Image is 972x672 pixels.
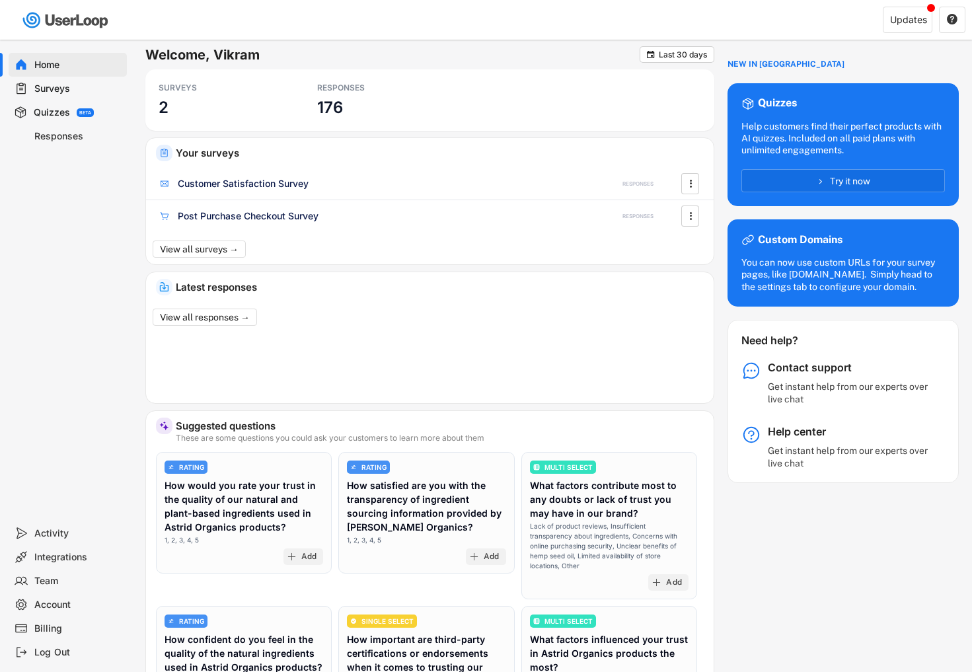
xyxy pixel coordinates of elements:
div: Integrations [34,551,122,564]
div: Help customers find their perfect products with AI quizzes. Included on all paid plans with unlim... [741,120,945,157]
div: Log Out [34,646,122,659]
div: Customer Satisfaction Survey [178,177,309,190]
text:  [689,176,692,190]
div: BETA [79,110,91,115]
img: AdjustIcon.svg [168,618,174,624]
button: View all surveys → [153,241,246,258]
div: What factors contribute most to any doubts or lack of trust you may have in our brand? [530,478,689,520]
div: Quizzes [758,96,797,110]
button:  [684,174,697,194]
div: Need help? [741,334,833,348]
img: userloop-logo-01.svg [20,7,113,34]
text:  [947,13,957,25]
div: Account [34,599,122,611]
div: Get instant help from our experts over live chat [768,381,933,404]
div: Get instant help from our experts over live chat [768,445,933,468]
button: Try it now [741,169,945,192]
text:  [689,209,692,223]
div: SURVEYS [159,83,278,93]
div: SINGLE SELECT [361,618,414,624]
div: Latest responses [176,282,704,292]
img: AdjustIcon.svg [168,464,174,470]
div: Quizzes [34,106,70,119]
div: Help center [768,425,933,439]
img: AdjustIcon.svg [350,464,357,470]
div: 1, 2, 3, 4, 5 [347,535,381,545]
div: These are some questions you could ask your customers to learn more about them [176,434,704,442]
div: Lack of product reviews, Insufficient transparency about ingredients, Concerns with online purcha... [530,521,689,571]
div: Add [666,578,682,588]
div: Custom Domains [758,233,842,247]
div: How satisfied are you with the transparency of ingredient sourcing information provided by [PERSO... [347,478,505,534]
button: View all responses → [153,309,257,326]
span: Try it now [830,176,870,186]
div: RESPONSES [317,83,436,93]
div: Activity [34,527,122,540]
div: RATING [179,618,204,624]
text:  [647,50,655,59]
img: IncomingMajor.svg [159,282,169,292]
button:  [946,14,958,26]
div: Last 30 days [659,51,707,59]
div: RATING [179,464,204,470]
div: Add [301,552,317,562]
img: ListMajor.svg [533,618,540,624]
div: Contact support [768,361,933,375]
div: Your surveys [176,148,704,158]
div: RESPONSES [622,213,654,220]
h3: 2 [159,97,168,118]
div: RATING [361,464,387,470]
div: Suggested questions [176,421,704,431]
img: CircleTickMinorWhite.svg [350,618,357,624]
div: MULTI SELECT [544,464,593,470]
div: NEW IN [GEOGRAPHIC_DATA] [728,59,844,70]
div: Responses [34,130,122,143]
div: Post Purchase Checkout Survey [178,209,318,223]
div: RESPONSES [622,180,654,188]
div: Team [34,575,122,587]
div: Home [34,59,122,71]
div: Surveys [34,83,122,95]
div: 1, 2, 3, 4, 5 [165,535,199,545]
div: You can now use custom URLs for your survey pages, like [DOMAIN_NAME]. Simply head to the setting... [741,256,945,293]
button:  [646,50,655,59]
div: Add [484,552,500,562]
img: MagicMajor%20%28Purple%29.svg [159,421,169,431]
div: Updates [890,15,927,24]
button:  [684,206,697,226]
div: Billing [34,622,122,635]
img: ListMajor.svg [533,464,540,470]
div: MULTI SELECT [544,618,593,624]
h3: 176 [317,97,343,118]
div: How would you rate your trust in the quality of our natural and plant-based ingredients used in A... [165,478,323,534]
h6: Welcome, Vikram [145,46,640,63]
